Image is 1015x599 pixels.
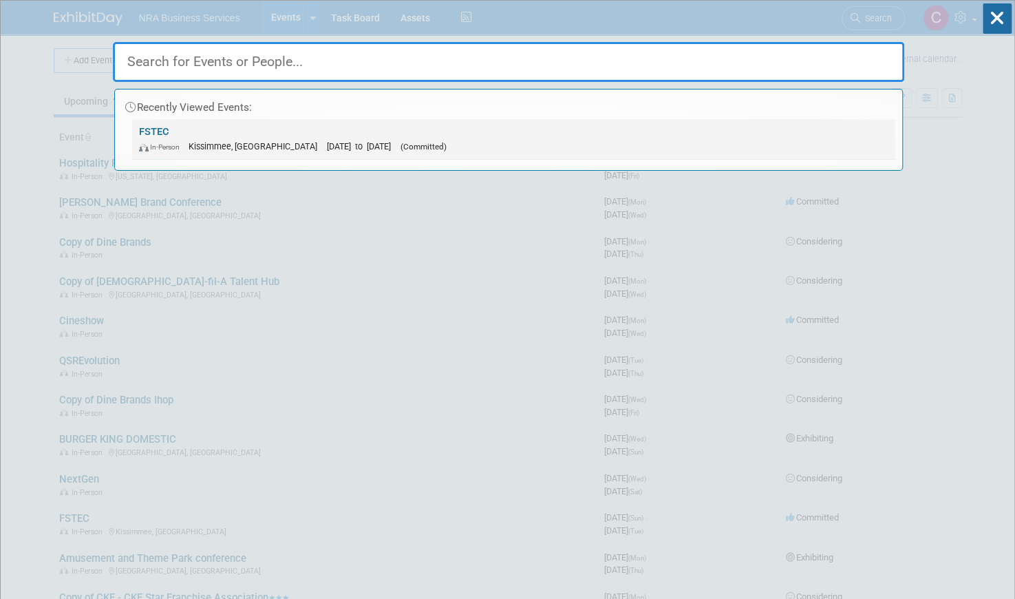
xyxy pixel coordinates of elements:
[189,141,324,151] span: Kissimmee, [GEOGRAPHIC_DATA]
[122,90,895,119] div: Recently Viewed Events:
[132,119,895,159] a: FSTEC In-Person Kissimmee, [GEOGRAPHIC_DATA] [DATE] to [DATE] (Committed)
[327,141,398,151] span: [DATE] to [DATE]
[113,42,904,82] input: Search for Events or People...
[139,143,186,151] span: In-Person
[400,142,447,151] span: (Committed)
